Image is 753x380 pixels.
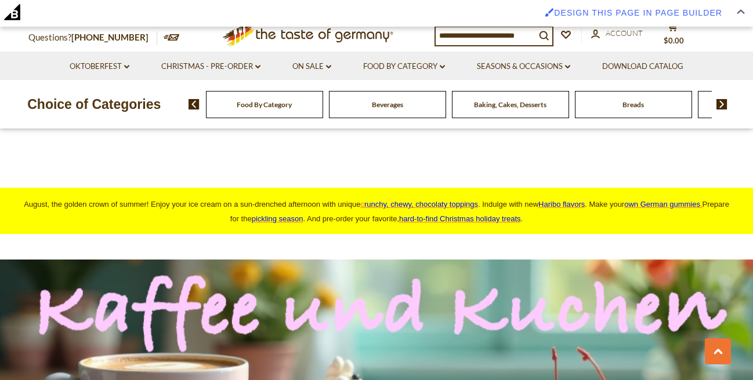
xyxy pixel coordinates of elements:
[363,60,445,73] a: Food By Category
[538,200,585,209] a: Haribo flavors
[624,200,702,209] a: own German gummies.
[292,60,331,73] a: On Sale
[71,32,149,42] a: [PHONE_NUMBER]
[539,2,728,23] a: Enabled brush for page builder edit. Design this page in Page Builder
[554,8,722,17] span: Design this page in Page Builder
[24,200,729,223] span: August, the golden crown of summer! Enjoy your ice cream on a sun-drenched afternoon with unique ...
[364,200,478,209] span: runchy, chewy, chocolaty toppings
[545,8,554,17] img: Enabled brush for page builder edit.
[655,21,690,50] button: $0.00
[477,60,570,73] a: Seasons & Occasions
[360,200,478,209] a: crunchy, chewy, chocolaty toppings
[70,60,129,73] a: Oktoberfest
[189,99,200,109] img: previous arrow
[622,100,644,109] a: Breads
[252,214,303,223] a: pickling season
[372,100,403,109] a: Beverages
[606,28,643,38] span: Account
[737,9,745,14] img: Close Admin Bar
[474,100,546,109] a: Baking, Cakes, Desserts
[664,36,684,45] span: $0.00
[399,214,521,223] a: hard-to-find Christmas holiday treats
[161,60,260,73] a: Christmas - PRE-ORDER
[591,27,643,40] a: Account
[28,30,157,45] p: Questions?
[716,99,727,109] img: next arrow
[624,200,700,209] span: own German gummies
[237,100,292,109] a: Food By Category
[399,214,523,223] span: .
[602,60,683,73] a: Download Catalog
